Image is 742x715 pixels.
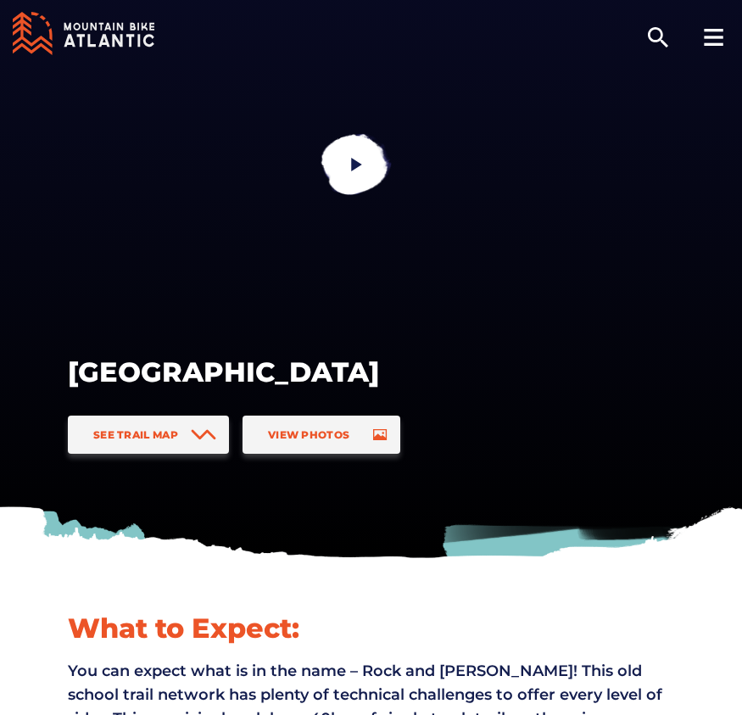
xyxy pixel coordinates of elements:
h1: What to Expect: [68,611,674,646]
ion-icon: search [644,24,672,51]
a: View Photos [243,416,400,454]
ion-icon: play [348,156,365,173]
span: View Photos [268,428,349,441]
span: See Trail Map [93,428,178,441]
a: See Trail Map [68,416,229,454]
h1: [GEOGRAPHIC_DATA] [68,355,628,390]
